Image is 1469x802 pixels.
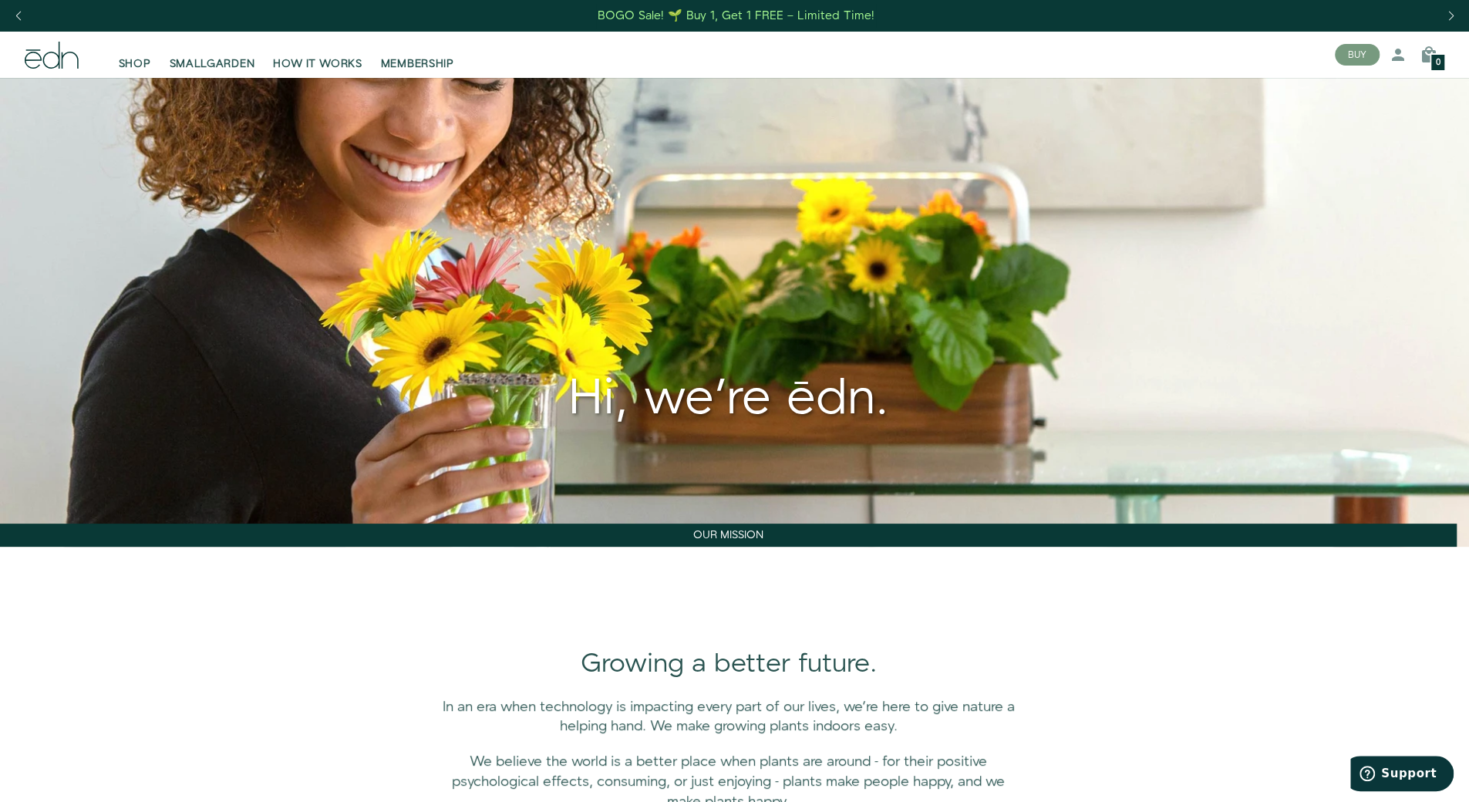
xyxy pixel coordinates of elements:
[596,4,876,28] a: BOGO Sale! 🌱 Buy 1, Get 1 FREE – Limited Time!
[443,697,1015,736] span: In an era when technology is impacting every part of our lives, we’re here to give nature a helpi...
[1436,59,1440,67] span: 0
[273,56,362,72] span: HOW IT WORKS
[170,56,255,72] span: SMALLGARDEN
[110,38,160,72] a: SHOP
[372,38,463,72] a: MEMBERSHIP
[119,56,151,72] span: SHOP
[1335,44,1380,66] button: BUY
[598,8,874,24] div: BOGO Sale! 🌱 Buy 1, Get 1 FREE – Limited Time!
[160,38,264,72] a: SMALLGARDEN
[25,645,1432,683] div: Growing a better future.
[381,56,454,72] span: MEMBERSHIP
[1350,756,1454,794] iframe: Opens a widget where you can find more information
[264,38,371,72] a: HOW IT WORKS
